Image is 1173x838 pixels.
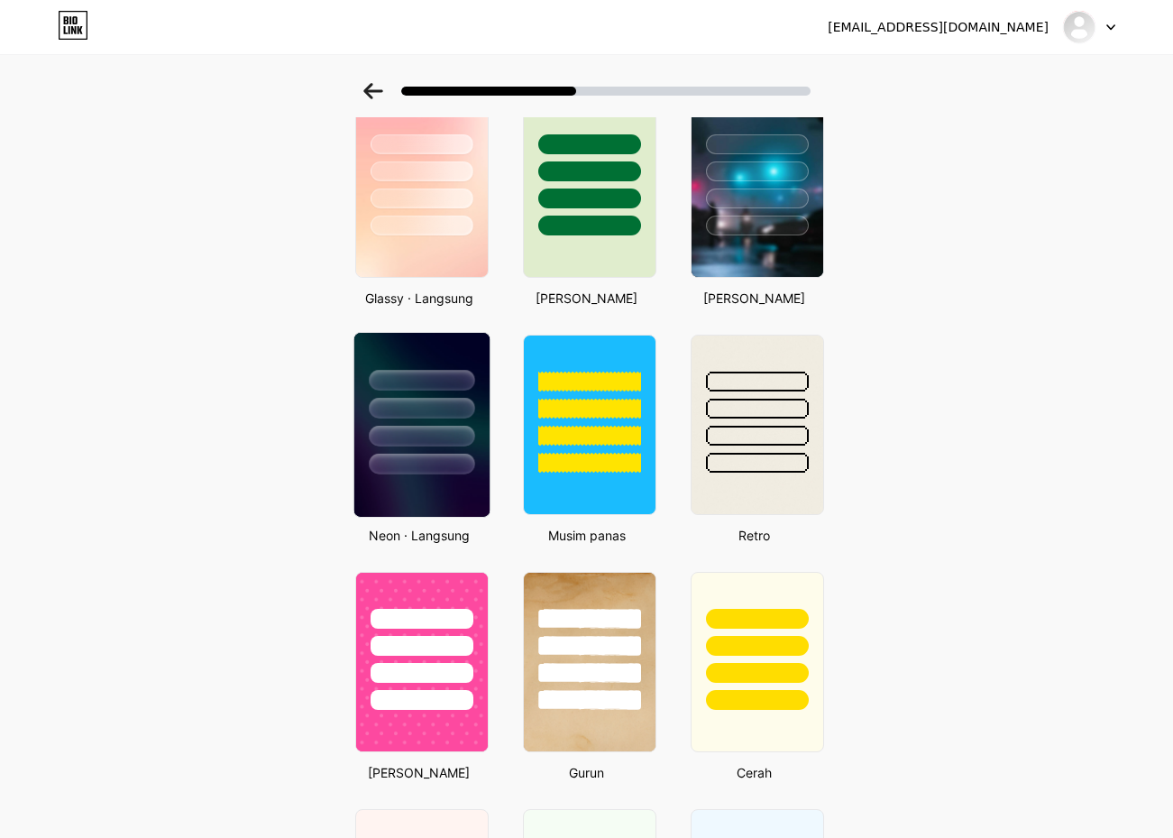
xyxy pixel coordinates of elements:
font: [PERSON_NAME] [368,765,470,780]
font: Gurun [569,765,604,780]
font: [EMAIL_ADDRESS][DOMAIN_NAME] [828,20,1049,34]
font: Cerah [737,765,772,780]
img: RAFLOY [1062,10,1096,44]
font: Retro [738,528,770,543]
font: [PERSON_NAME] [703,290,805,306]
font: Neon · Langsung [369,528,470,543]
font: Glassy · Langsung [365,290,473,306]
img: neon.jpg [353,333,489,517]
font: Musim panas [548,528,626,543]
font: [PERSON_NAME] [536,290,637,306]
